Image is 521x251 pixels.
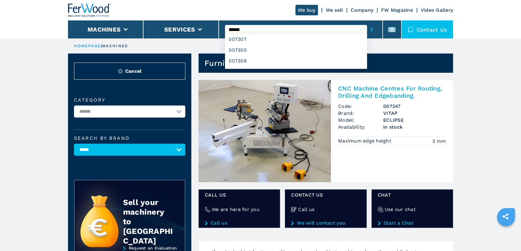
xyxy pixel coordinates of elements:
div: 007300 [225,45,367,56]
button: Machines [88,26,121,33]
a: Company [351,7,373,13]
a: Start a Chat [378,220,447,226]
a: Video Gallery [421,7,453,13]
label: Search by brand [74,136,185,141]
span: Call us [205,191,274,198]
h4: We are here for you [212,206,260,213]
img: We are here for you [205,207,210,212]
div: 007307 [225,34,367,45]
a: HOMEPAGE [74,44,101,48]
h4: Use our chat [385,206,416,213]
a: We buy [295,5,318,15]
label: Category [74,98,185,103]
span: Cancel [125,68,142,75]
h3: VITAP [383,110,446,117]
span: Chat [378,191,447,198]
a: CNC Machine Centres For Routing, Drilling And Edgebanding. VITAP ECLIPSECNC Machine Centres For R... [199,80,453,182]
span: Code: [338,103,383,110]
span: in stock [383,124,446,130]
p: machines [102,43,128,49]
h4: Call us [298,206,314,213]
em: 3 mm [432,138,446,145]
h3: 007247 [383,103,446,110]
img: CNC Machine Centres For Routing, Drilling And Edgebanding. VITAP ECLIPSE [199,80,331,182]
div: Contact us [402,20,453,38]
img: Call us [291,207,297,212]
img: Contact us [408,26,414,32]
img: Reset [118,69,123,74]
div: Sell your machinery to [GEOGRAPHIC_DATA] [123,197,173,246]
span: Brand: [338,110,383,117]
a: FW Magazine [381,7,413,13]
span: Model: [338,117,383,124]
h1: Furniture Production Machines [205,58,325,68]
img: Use our chat [378,207,383,212]
button: ResetCancel [74,63,185,80]
button: Services [164,26,195,33]
a: We sell [326,7,343,13]
a: sharethis [498,209,513,224]
span: Availability: [338,124,383,130]
div: 007308 [225,56,367,66]
button: submit-button [367,23,376,36]
p: Maximum edge height [338,138,393,144]
h2: CNC Machine Centres For Routing, Drilling And Edgebanding. [338,85,446,99]
img: Ferwood [68,4,111,17]
h3: ECLIPSE [383,117,446,124]
a: We will contact you [291,220,360,226]
span: | [101,44,102,48]
span: CONTACT US [291,191,360,198]
a: Call us [205,220,274,226]
iframe: Chat [495,224,516,246]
